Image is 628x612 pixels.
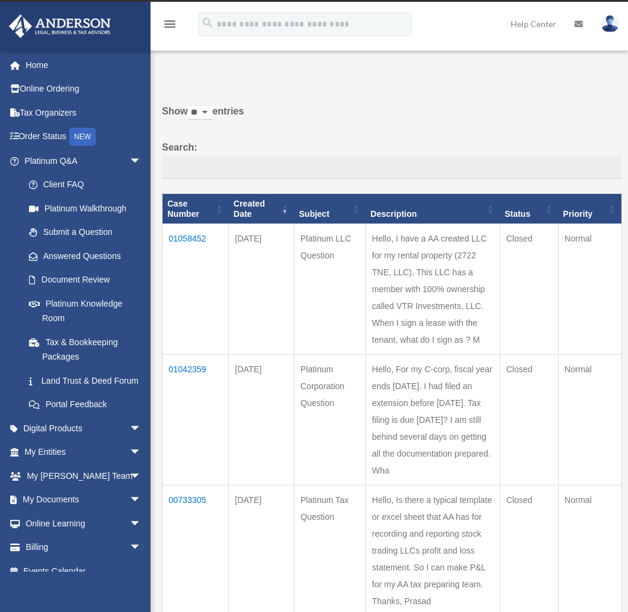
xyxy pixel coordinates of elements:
span: arrow_drop_down [129,416,154,441]
span: arrow_drop_down [129,488,154,513]
a: Order StatusNEW [8,125,160,149]
a: Tax & Bookkeeping Packages [17,330,154,369]
label: Search: [162,139,622,179]
a: My [PERSON_NAME] Teamarrow_drop_down [8,464,160,488]
span: arrow_drop_down [129,535,154,560]
a: Home [8,53,160,77]
td: Hello, For my C-corp, fiscal year ends [DATE]. I had filed an extension before [DATE]. Tax filing... [365,355,500,486]
a: Client FAQ [17,173,154,197]
a: Tax Organizers [8,101,160,125]
select: Showentries [188,106,213,120]
a: Submit a Question [17,220,154,245]
label: Show entries [162,103,622,132]
td: 01058452 [163,224,229,355]
td: Platinum Corporation Question [294,355,366,486]
th: Description: activate to sort column ascending [365,193,500,224]
a: Portal Feedback [17,393,154,417]
span: arrow_drop_down [129,440,154,465]
a: Platinum Q&Aarrow_drop_down [8,149,154,173]
i: menu [163,17,177,31]
a: Platinum Knowledge Room [17,292,154,330]
a: menu [163,21,177,31]
th: Status: activate to sort column ascending [500,193,558,224]
i: search [201,16,214,30]
img: Anderson Advisors Platinum Portal [5,14,114,38]
td: Hello, I have a AA created LLC for my rental property (2722 TNE, LLC). This LLC has a member with... [365,224,500,355]
a: Platinum Walkthrough [17,196,154,220]
th: Subject: activate to sort column ascending [294,193,366,224]
td: Platinum LLC Question [294,224,366,355]
td: 01042359 [163,355,229,486]
th: Case Number: activate to sort column ascending [163,193,229,224]
a: Events Calendar [8,559,160,583]
a: Billingarrow_drop_down [8,535,160,560]
th: Priority: activate to sort column ascending [558,193,621,224]
span: arrow_drop_down [129,464,154,489]
a: Answered Questions [17,244,148,268]
a: Online Learningarrow_drop_down [8,511,160,535]
td: [DATE] [229,224,294,355]
td: [DATE] [229,355,294,486]
td: Normal [558,224,621,355]
input: Search: [162,156,622,179]
a: Online Ordering [8,77,160,101]
span: arrow_drop_down [129,149,154,173]
img: User Pic [601,15,619,33]
div: NEW [69,128,96,146]
th: Created Date: activate to sort column ascending [229,193,294,224]
a: Land Trust & Deed Forum [17,369,154,393]
a: My Entitiesarrow_drop_down [8,440,160,464]
td: Closed [500,355,558,486]
td: Closed [500,224,558,355]
span: arrow_drop_down [129,511,154,536]
a: Document Review [17,268,154,292]
a: Digital Productsarrow_drop_down [8,416,160,440]
a: My Documentsarrow_drop_down [8,488,160,512]
td: Normal [558,355,621,486]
